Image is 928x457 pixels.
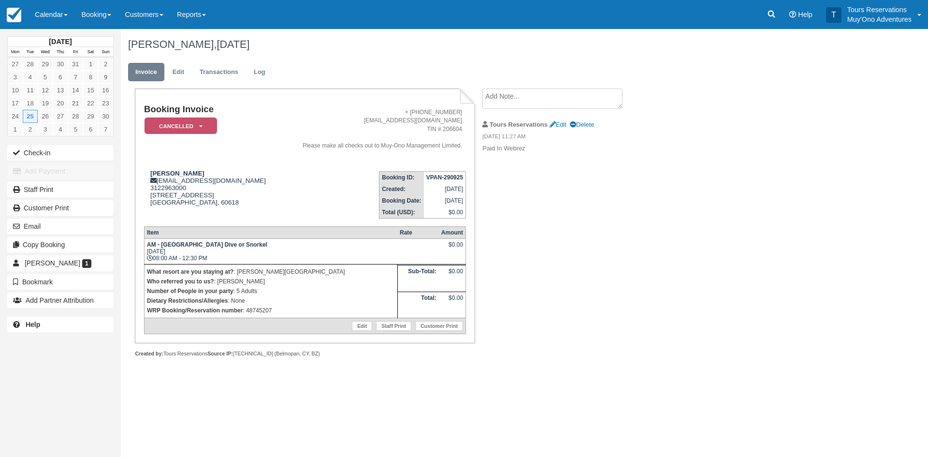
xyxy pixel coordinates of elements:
[128,39,810,50] h1: [PERSON_NAME],
[68,110,83,123] a: 28
[7,8,21,22] img: checkfront-main-nav-mini-logo.png
[147,267,395,277] p: : [PERSON_NAME][GEOGRAPHIC_DATA]
[98,110,113,123] a: 30
[53,71,68,84] a: 6
[8,47,23,58] th: Mon
[379,183,424,195] th: Created:
[147,286,395,296] p: : 5 Adults
[38,84,53,97] a: 12
[482,144,645,153] p: Paid In Webrez
[415,321,463,331] a: Customer Print
[424,206,466,219] td: $0.00
[376,321,411,331] a: Staff Print
[150,170,204,177] strong: [PERSON_NAME]
[7,317,114,332] a: Help
[147,297,228,304] strong: Dietary Restrictions/Allergies
[83,58,98,71] a: 1
[83,123,98,136] a: 6
[397,292,439,318] th: Total:
[98,97,113,110] a: 23
[207,351,233,356] strong: Source IP:
[8,110,23,123] a: 24
[23,47,38,58] th: Tue
[424,183,466,195] td: [DATE]
[83,71,98,84] a: 8
[82,259,91,268] span: 1
[68,58,83,71] a: 31
[8,97,23,110] a: 17
[147,306,395,315] p: : 48745207
[98,58,113,71] a: 2
[7,274,114,290] button: Bookmark
[826,7,841,23] div: T
[23,97,38,110] a: 18
[7,182,114,197] a: Staff Print
[165,63,191,82] a: Edit
[490,121,548,128] strong: Tours Reservations
[53,84,68,97] a: 13
[147,288,233,295] strong: Number of People in your party
[8,58,23,71] a: 27
[98,47,113,58] th: Sun
[439,292,466,318] td: $0.00
[284,108,463,150] address: + [PHONE_NUMBER] [EMAIL_ADDRESS][DOMAIN_NAME] TIN # 206604 Please make all checks out to Muy-Ono ...
[379,171,424,183] th: Booking ID:
[38,110,53,123] a: 26
[147,277,395,286] p: : [PERSON_NAME]
[38,97,53,110] a: 19
[23,71,38,84] a: 4
[144,238,397,264] td: [DATE] 08:00 AM - 12:30 PM
[53,97,68,110] a: 20
[550,121,566,128] a: Edit
[68,97,83,110] a: 21
[23,123,38,136] a: 2
[147,268,233,275] strong: What resort are you staying at?
[53,123,68,136] a: 4
[147,278,214,285] strong: Who referred you to us?
[352,321,372,331] a: Edit
[8,71,23,84] a: 3
[789,11,796,18] i: Help
[426,174,464,181] strong: VPAN-290925
[68,123,83,136] a: 5
[147,241,267,248] strong: AM - [GEOGRAPHIC_DATA] Dive or Snorkel
[7,163,114,179] button: Add Payment
[135,350,475,357] div: Tours Reservations [TECHNICAL_ID] (Belmopan, CY, BZ)
[144,104,280,115] h1: Booking Invoice
[8,123,23,136] a: 1
[847,15,912,24] p: Muy'Ono Adventures
[144,117,214,135] a: Cancelled
[482,133,645,143] em: [DATE] 11:27 AM
[424,195,466,206] td: [DATE]
[83,47,98,58] th: Sat
[7,293,114,308] button: Add Partner Attribution
[570,121,594,128] a: Delete
[38,47,53,58] th: Wed
[7,237,114,252] button: Copy Booking
[38,71,53,84] a: 5
[144,226,397,238] th: Item
[7,219,114,234] button: Email
[217,38,249,50] span: [DATE]
[147,296,395,306] p: : None
[23,84,38,97] a: 11
[68,84,83,97] a: 14
[68,71,83,84] a: 7
[246,63,273,82] a: Log
[7,255,114,271] a: [PERSON_NAME] 1
[53,47,68,58] th: Thu
[83,84,98,97] a: 15
[379,206,424,219] th: Total (USD):
[192,63,246,82] a: Transactions
[53,58,68,71] a: 30
[23,58,38,71] a: 28
[25,259,80,267] span: [PERSON_NAME]
[98,84,113,97] a: 16
[7,200,114,216] a: Customer Print
[68,47,83,58] th: Fri
[397,265,439,292] th: Sub-Total:
[147,307,243,314] strong: WRP Booking/Reservation number
[8,84,23,97] a: 10
[49,38,72,45] strong: [DATE]
[98,71,113,84] a: 9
